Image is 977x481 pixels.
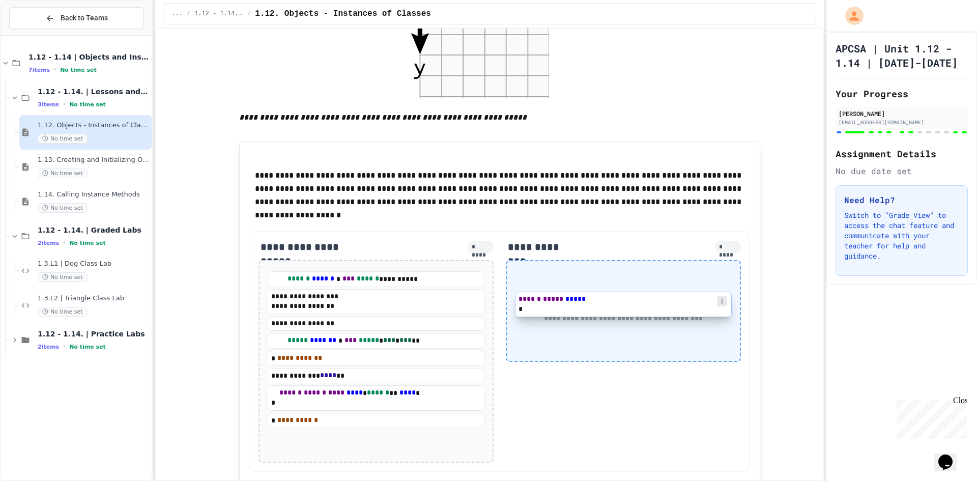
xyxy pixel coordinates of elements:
[38,307,88,317] span: No time set
[247,10,251,18] span: /
[63,343,65,351] span: •
[836,165,968,177] div: No due date set
[63,239,65,247] span: •
[38,203,88,213] span: No time set
[28,67,50,73] span: 7 items
[69,344,106,350] span: No time set
[63,100,65,108] span: •
[839,119,965,126] div: [EMAIL_ADDRESS][DOMAIN_NAME]
[38,240,59,246] span: 2 items
[836,41,968,70] h1: APCSA | Unit 1.12 - 1.14 | [DATE]-[DATE]
[836,87,968,101] h2: Your Progress
[171,10,183,18] span: ...
[69,240,106,246] span: No time set
[38,225,150,235] span: 1.12 - 1.14. | Graded Labs
[194,10,243,18] span: 1.12 - 1.14. | Lessons and Notes
[38,156,150,164] span: 1.13. Creating and Initializing Objects: Constructors
[893,396,967,439] iframe: chat widget
[836,147,968,161] h2: Assignment Details
[38,294,150,303] span: 1.3.L2 | Triangle Class Lab
[844,210,959,261] p: Switch to "Grade View" to access the chat feature and communicate with your teacher for help and ...
[38,134,88,144] span: No time set
[9,7,143,29] button: Back to Teams
[38,329,150,338] span: 1.12 - 1.14. | Practice Labs
[839,109,965,118] div: [PERSON_NAME]
[38,272,88,282] span: No time set
[38,190,150,199] span: 1.14. Calling Instance Methods
[844,194,959,206] h3: Need Help?
[835,4,866,27] div: My Account
[38,168,88,178] span: No time set
[28,52,150,62] span: 1.12 - 1.14 | Objects and Instances of Classes
[187,10,190,18] span: /
[4,4,70,65] div: Chat with us now!Close
[38,101,59,108] span: 3 items
[69,101,106,108] span: No time set
[38,344,59,350] span: 2 items
[38,121,150,130] span: 1.12. Objects - Instances of Classes
[38,87,150,96] span: 1.12 - 1.14. | Lessons and Notes
[38,260,150,268] span: 1.3.L1 | Dog Class Lab
[255,8,431,20] span: 1.12. Objects - Instances of Classes
[61,13,108,23] span: Back to Teams
[54,66,56,74] span: •
[60,67,97,73] span: No time set
[934,440,967,471] iframe: chat widget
